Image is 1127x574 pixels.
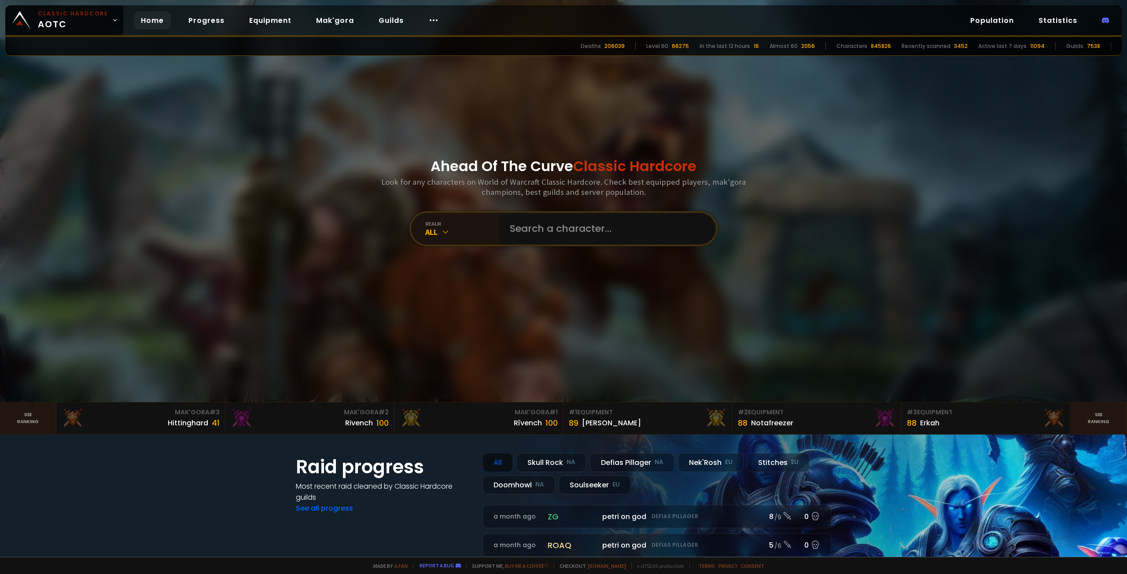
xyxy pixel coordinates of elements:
div: Skull Rock [516,453,586,472]
div: Level 60 [646,42,668,50]
div: Mak'Gora [62,408,220,417]
a: Mak'Gora#1Rîvench100 [394,402,563,434]
div: 66275 [672,42,689,50]
div: Almost 60 [770,42,798,50]
div: Equipment [907,408,1065,417]
span: v. d752d5 - production [631,563,684,569]
div: Soulseeker [559,475,631,494]
span: # 1 [569,408,577,417]
span: # 1 [549,408,558,417]
a: Statistics [1031,11,1084,29]
div: 11094 [1030,42,1045,50]
div: 88 [738,417,748,429]
small: EU [791,458,799,467]
small: NA [567,458,575,467]
div: Rivench [345,417,373,428]
a: Buy me a coffee [505,563,549,569]
div: 7538 [1087,42,1100,50]
h3: Look for any characters on World of Warcraft Classic Hardcore. Check best equipped players, mak'g... [378,177,749,197]
span: Support me, [466,563,549,569]
div: Notafreezer [751,417,793,428]
div: Equipment [569,408,727,417]
div: realm [425,220,499,227]
a: #1Equipment89[PERSON_NAME] [563,402,733,434]
div: Doomhowl [482,475,555,494]
div: Erkah [920,417,939,428]
div: Active last 7 days [978,42,1027,50]
a: Report a bug [420,562,454,569]
small: Classic Hardcore [38,10,108,18]
h1: Raid progress [296,453,472,481]
span: # 2 [738,408,748,417]
div: All [425,227,499,237]
span: Classic Hardcore [573,156,696,176]
div: Hittinghard [168,417,208,428]
h1: Ahead Of The Curve [431,156,696,177]
div: 16 [754,42,759,50]
div: 2056 [801,42,815,50]
div: 89 [569,417,578,429]
a: Mak'gora [309,11,361,29]
a: Home [134,11,171,29]
a: Mak'Gora#2Rivench100 [225,402,394,434]
span: # 3 [210,408,220,417]
span: # 3 [907,408,917,417]
span: AOTC [38,10,108,31]
a: Equipment [242,11,298,29]
small: NA [655,458,663,467]
div: Rîvench [514,417,542,428]
div: 41 [212,417,220,429]
div: In the last 12 hours [700,42,750,50]
div: Characters [836,42,867,50]
div: All [482,453,513,472]
div: Recently scanned [902,42,950,50]
div: 88 [907,417,917,429]
div: Nek'Rosh [678,453,744,472]
small: EU [725,458,733,467]
div: Guilds [1066,42,1083,50]
div: Mak'Gora [400,408,558,417]
div: 206039 [604,42,625,50]
a: [DOMAIN_NAME] [588,563,626,569]
input: Search a character... [505,213,705,245]
div: Defias Pillager [590,453,674,472]
small: NA [535,480,544,489]
a: See all progress [296,503,353,513]
div: Stitches [747,453,810,472]
div: Mak'Gora [231,408,389,417]
span: Made by [368,563,408,569]
a: Terms [699,563,715,569]
h4: Most recent raid cleaned by Classic Hardcore guilds [296,481,472,503]
a: Privacy [718,563,737,569]
small: EU [612,480,620,489]
div: Deaths [581,42,601,50]
a: #3Equipment88Erkah [902,402,1071,434]
a: Mak'Gora#3Hittinghard41 [56,402,225,434]
a: Classic HardcoreAOTC [5,5,123,35]
a: Population [963,11,1021,29]
div: 845826 [871,42,891,50]
span: Checkout [554,563,626,569]
a: Progress [181,11,232,29]
span: # 2 [379,408,389,417]
div: 3452 [954,42,968,50]
a: Guilds [372,11,411,29]
a: a fan [394,563,408,569]
a: Seeranking [1071,402,1127,434]
a: a month agozgpetri on godDefias Pillager8 /90 [482,505,831,528]
a: #2Equipment88Notafreezer [733,402,902,434]
div: Equipment [738,408,896,417]
div: [PERSON_NAME] [582,417,641,428]
a: a month agoroaqpetri on godDefias Pillager5 /60 [482,534,831,557]
div: 100 [545,417,558,429]
a: Consent [741,563,764,569]
div: 100 [376,417,389,429]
